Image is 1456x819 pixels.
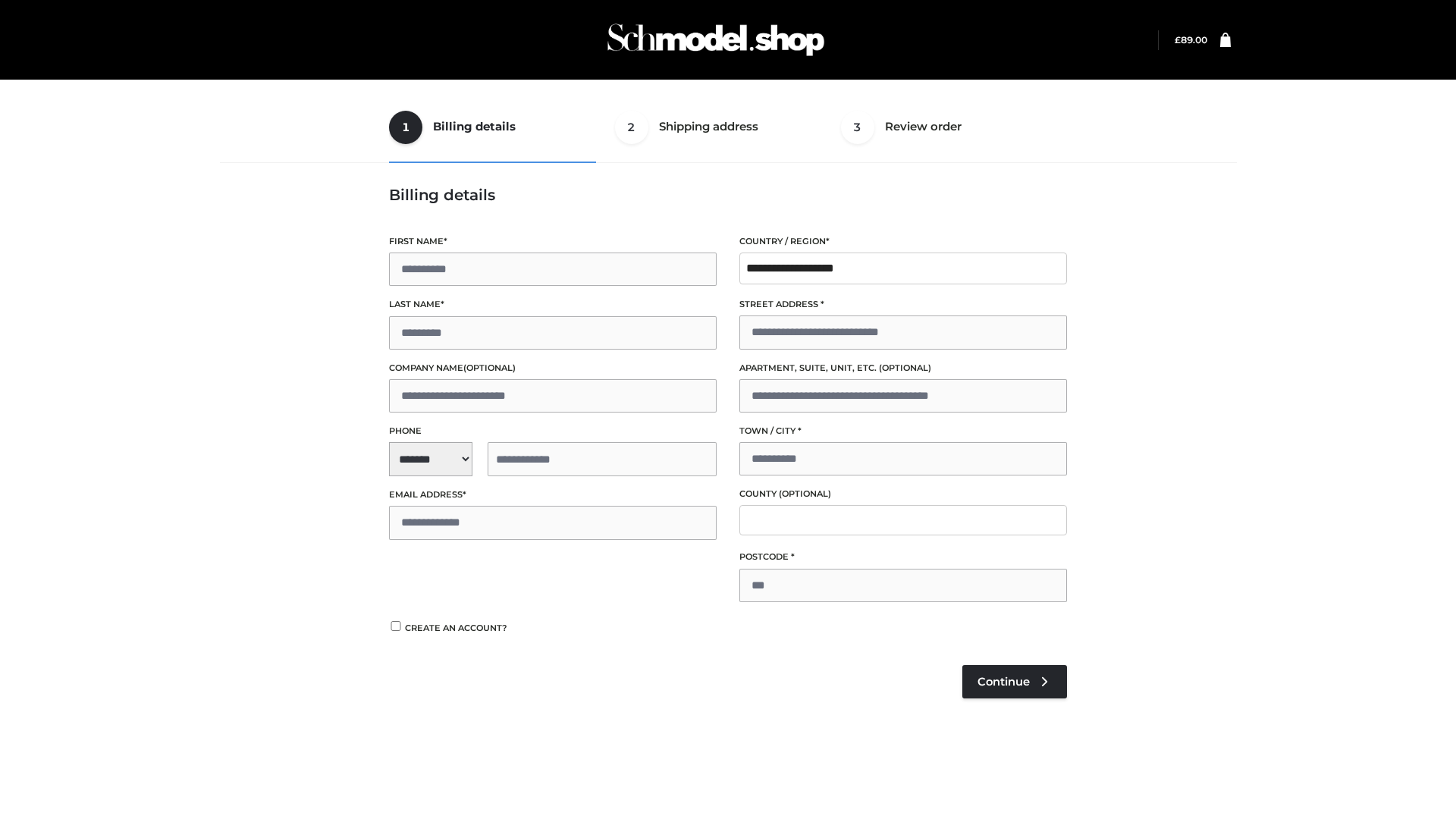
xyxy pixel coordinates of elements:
[463,362,516,373] span: (optional)
[779,488,831,499] span: (optional)
[739,550,1067,564] label: Postcode
[977,675,1030,689] span: Continue
[962,665,1067,698] a: Continue
[739,297,1067,312] label: Street address
[602,10,830,70] img: Schmodel Admin 964
[1175,34,1181,45] span: £
[739,234,1067,249] label: Country / Region
[739,424,1067,438] label: Town / City
[389,186,1067,204] h3: Billing details
[389,234,717,249] label: First name
[739,487,1067,501] label: County
[1175,34,1207,45] a: £89.00
[389,621,403,631] input: Create an account?
[879,362,931,373] span: (optional)
[739,361,1067,375] label: Apartment, suite, unit, etc.
[389,297,717,312] label: Last name
[389,488,717,502] label: Email address
[405,623,507,633] span: Create an account?
[389,424,717,438] label: Phone
[1175,34,1207,45] bdi: 89.00
[389,361,717,375] label: Company name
